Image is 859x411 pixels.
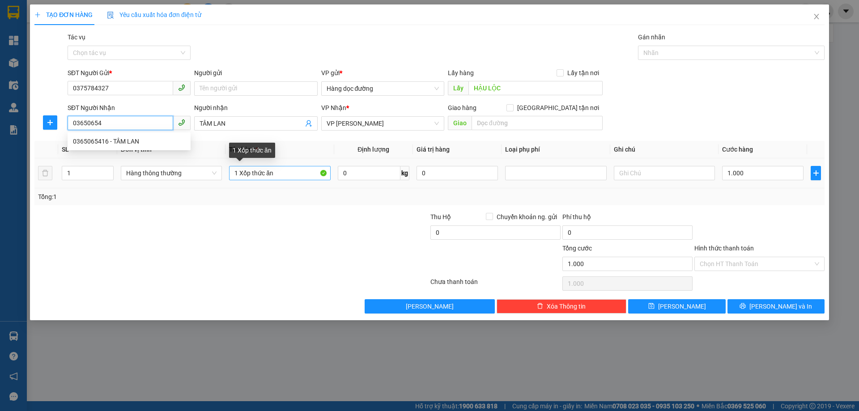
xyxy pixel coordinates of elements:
span: Định lượng [357,146,389,153]
button: delete [38,166,52,180]
span: close [813,13,820,20]
div: 0365065416 - TÂM LAN [73,136,185,146]
span: Lấy tận nơi [564,68,603,78]
span: Lấy hàng [448,69,474,76]
input: VD: Bàn, Ghế [229,166,330,180]
span: Cước hàng [722,146,753,153]
th: Ghi chú [610,141,719,158]
div: VP gửi [321,68,444,78]
div: SĐT Người Gửi [68,68,191,78]
div: Người nhận [194,103,317,113]
span: Giao [448,116,472,130]
span: Yêu cầu xuất hóa đơn điện tử [107,11,201,18]
th: Loại phụ phí [502,141,610,158]
span: plus [43,119,57,126]
span: Xóa Thông tin [547,301,586,311]
span: kg [400,166,409,180]
span: plus [34,12,41,18]
div: 0365065416 - TÂM LAN [68,134,191,148]
span: VP Hoàng Liệt [327,117,439,130]
button: deleteXóa Thông tin [497,299,627,314]
span: SL [62,146,69,153]
input: 0 [417,166,498,180]
input: Dọc đường [472,116,603,130]
span: Giá trị hàng [417,146,450,153]
span: Lấy [448,81,468,95]
span: delete [537,303,543,310]
button: [PERSON_NAME] [365,299,495,314]
input: Ghi Chú [614,166,715,180]
div: SĐT Người Nhận [68,103,191,113]
span: Tổng cước [562,245,592,252]
button: plus [43,115,57,130]
div: Tổng: 1 [38,192,332,202]
button: save[PERSON_NAME] [628,299,725,314]
span: VP Nhận [321,104,346,111]
span: user-add [305,120,312,127]
span: TẠO ĐƠN HÀNG [34,11,93,18]
button: Close [804,4,829,30]
span: plus [811,169,820,177]
div: 1 Xốp thức ăn [229,143,275,158]
span: phone [178,84,185,91]
span: [PERSON_NAME] [658,301,706,311]
label: Hình thức thanh toán [694,245,754,252]
span: printer [740,303,746,310]
button: printer[PERSON_NAME] và In [727,299,825,314]
span: [PERSON_NAME] và In [749,301,812,311]
span: Thu Hộ [430,213,451,220]
span: Chuyển khoản ng. gửi [493,212,561,222]
img: icon [107,12,114,19]
button: plus [811,166,821,180]
span: [PERSON_NAME] [406,301,454,311]
input: Dọc đường [468,81,603,95]
div: Phí thu hộ [562,212,693,225]
span: Hàng thông thường [126,166,217,180]
label: Tác vụ [68,34,85,41]
span: [GEOGRAPHIC_DATA] tận nơi [514,103,603,113]
span: Hàng dọc đường [327,82,439,95]
label: Gán nhãn [638,34,665,41]
span: Giao hàng [448,104,476,111]
div: Người gửi [194,68,317,78]
span: phone [178,119,185,126]
div: Chưa thanh toán [429,277,561,292]
span: save [648,303,655,310]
